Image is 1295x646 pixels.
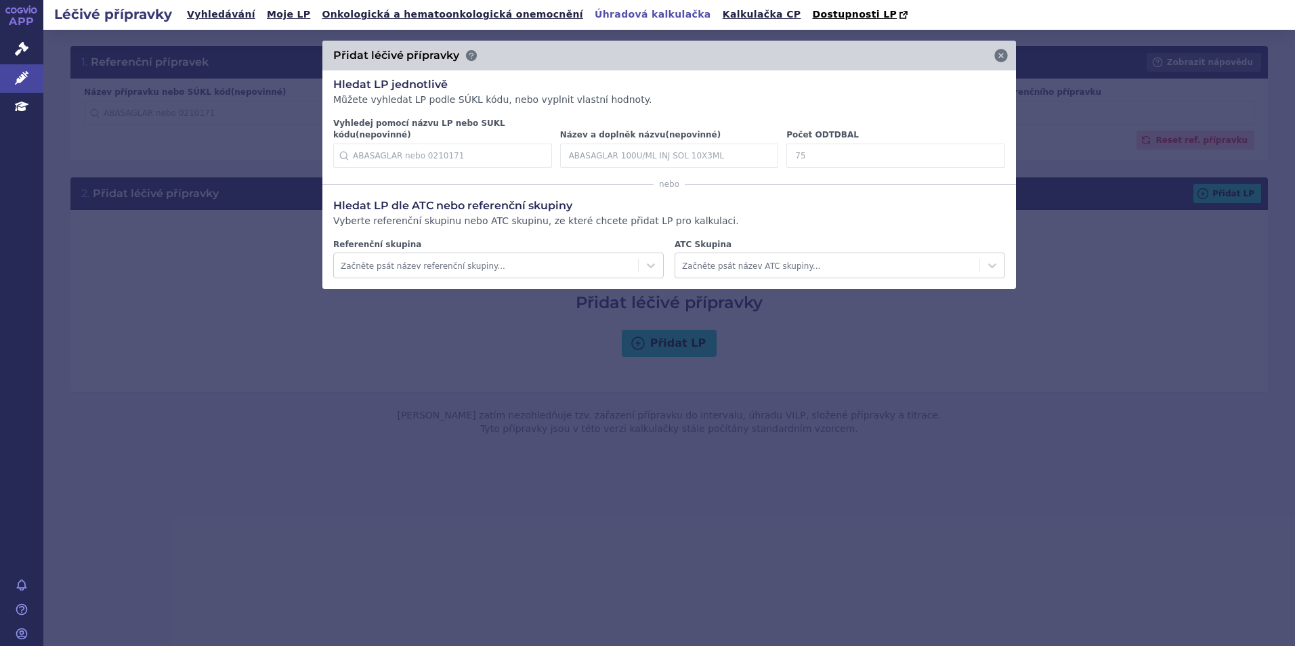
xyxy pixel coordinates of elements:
label: Počet ODTDBAL [786,129,1005,141]
label: Vyhledej pomocí názvu LP nebo SUKL kódu [333,118,552,141]
a: Dostupnosti LP [808,5,914,24]
h3: Hledat LP dle ATC nebo referenční skupiny [333,198,1005,213]
span: nebo [654,179,685,190]
a: Úhradová kalkulačka [591,5,715,24]
span: (nepovinné) [666,130,721,139]
input: 75 [786,144,1005,168]
input: ABASAGLAR nebo 0210171 [333,144,552,168]
a: Moje LP [263,5,314,24]
label: Referenční skupina [333,239,664,251]
p: Můžete vyhledat LP podle SÚKL kódu, nebo vyplnit vlastní hodnoty. [333,93,1005,107]
h3: Hledat LP jednotlivě [333,77,1005,92]
label: Název a doplněk názvu [560,129,779,141]
h3: Přidat léčivé přípravky [333,48,459,63]
div: Začněte psát název referenční skupiny... [341,257,631,274]
span: (nepovinné) [356,130,411,139]
p: Vyberte referenční skupinu nebo ATC skupinu, ze které chcete přidat LP pro kalkulaci. [333,215,1005,228]
h2: Léčivé přípravky [43,5,183,24]
input: ABASAGLAR 100U/ML INJ SOL 10X3ML [560,144,779,168]
a: Vyhledávání [183,5,259,24]
a: Kalkulačka CP [719,5,805,24]
div: Začněte psát název ATC skupiny... [682,257,973,274]
a: Onkologická a hematoonkologická onemocnění [318,5,587,24]
label: ATC Skupina [675,239,1005,251]
span: Dostupnosti LP [812,9,897,20]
